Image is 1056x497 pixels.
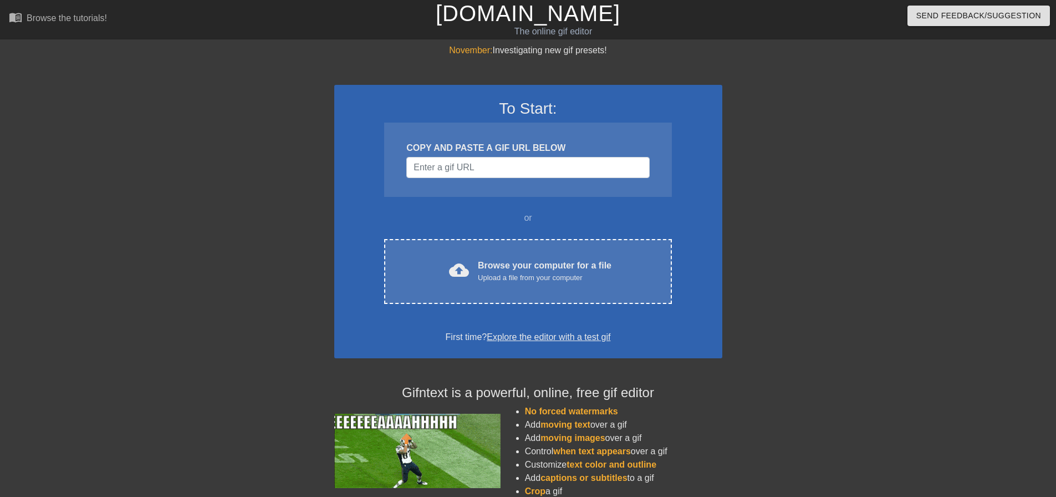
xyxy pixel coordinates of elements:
[436,1,620,26] a: [DOMAIN_NAME]
[540,420,590,429] span: moving text
[540,433,605,443] span: moving images
[525,458,722,471] li: Customize
[358,25,749,38] div: The online gif editor
[525,418,722,432] li: Add over a gif
[478,272,611,283] div: Upload a file from your computer
[27,13,107,23] div: Browse the tutorials!
[525,445,722,458] li: Control over a gif
[553,447,631,456] span: when text appears
[406,157,649,178] input: Username
[449,260,469,280] span: cloud_upload
[525,432,722,445] li: Add over a gif
[478,259,611,283] div: Browse your computer for a file
[449,45,492,55] span: November:
[916,9,1041,23] span: Send Feedback/Suggestion
[9,11,22,24] span: menu_book
[525,407,618,416] span: No forced watermarks
[349,99,708,118] h3: To Start:
[349,331,708,344] div: First time?
[540,473,627,483] span: captions or subtitles
[525,486,545,496] span: Crop
[487,332,610,342] a: Explore the editor with a test gif
[334,44,722,57] div: Investigating new gif presets!
[567,460,656,469] span: text color and outline
[525,471,722,485] li: Add to a gif
[9,11,107,28] a: Browse the tutorials!
[363,211,693,225] div: or
[406,141,649,155] div: COPY AND PASTE A GIF URL BELOW
[334,385,722,401] h4: Gifntext is a powerful, online, free gif editor
[907,6,1050,26] button: Send Feedback/Suggestion
[334,414,501,488] img: football_small.gif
